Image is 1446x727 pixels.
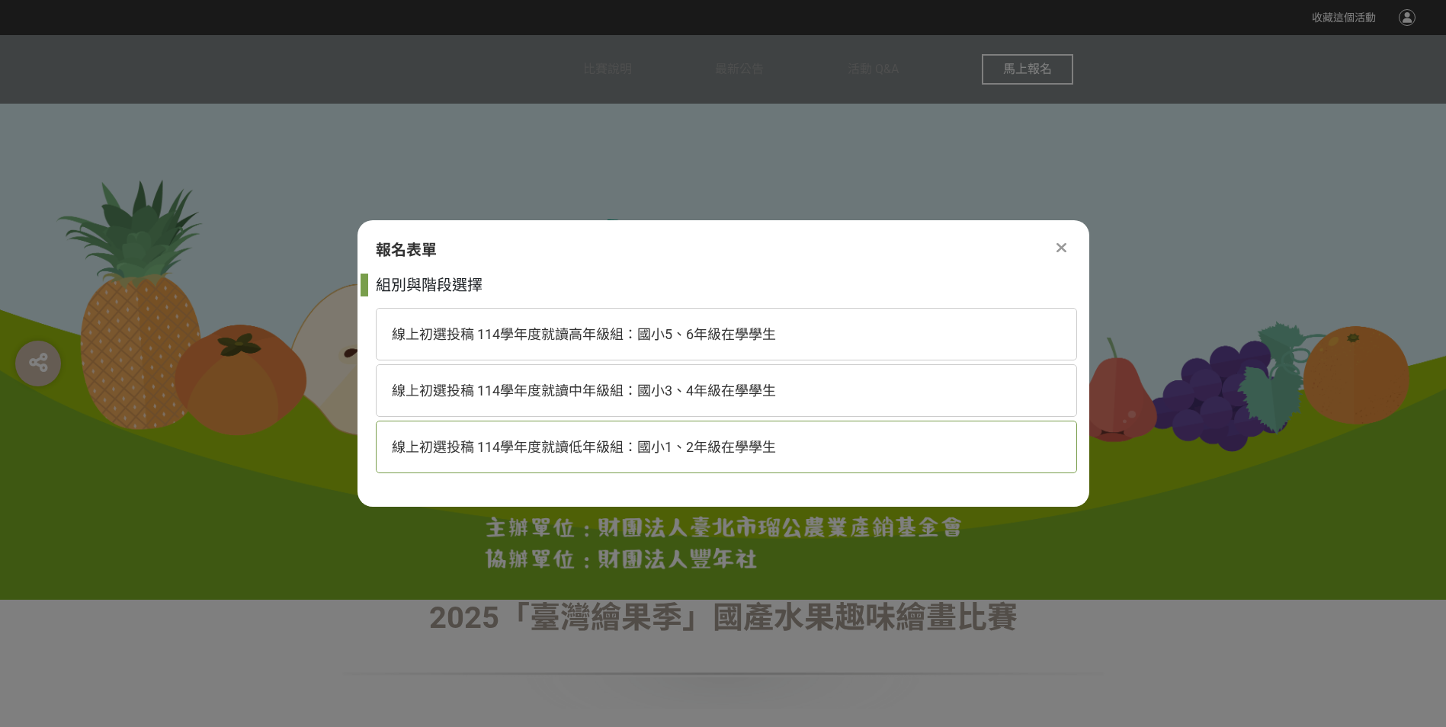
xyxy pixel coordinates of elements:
[583,35,632,104] a: 比賽說明
[583,62,632,76] span: 比賽說明
[392,383,776,399] span: 線上初選投稿 114學年度就讀中年級組：國小3、4年級在學學生
[1312,11,1376,24] span: 收藏這個活動
[1003,62,1052,76] span: 馬上報名
[848,62,899,76] span: 活動 Q&A
[982,54,1073,85] button: 馬上報名
[848,35,899,104] a: 活動 Q&A
[392,439,776,455] span: 線上初選投稿 114學年度就讀低年級組：國小1、2年級在學學生
[715,35,764,104] a: 最新公告
[376,241,437,259] span: 報名表單
[495,203,952,432] img: 2025「臺灣繪果季」國產水果趣味繪畫比賽
[376,274,1077,296] div: 組別與階段選擇
[392,326,776,342] span: 線上初選投稿 114學年度就讀高年級組：國小5、6年級在學學生
[342,600,1105,636] h1: 2025「臺灣繪果季」國產水果趣味繪畫比賽
[715,62,764,76] span: 最新公告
